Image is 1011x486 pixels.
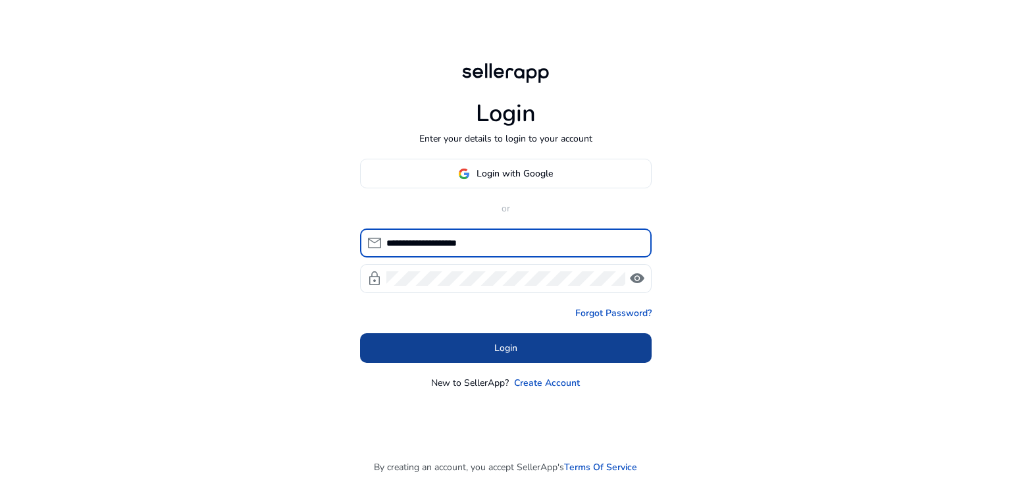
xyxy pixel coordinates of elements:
[419,132,592,146] p: Enter your details to login to your account
[629,271,645,286] span: visibility
[514,376,580,390] a: Create Account
[494,341,517,355] span: Login
[575,306,652,320] a: Forgot Password?
[68,74,221,92] div: Conversation(s)
[70,173,187,307] span: No previous conversation
[431,376,509,390] p: New to SellerApp?
[564,460,637,474] a: Terms Of Service
[458,168,470,180] img: google-logo.svg
[360,202,652,215] p: or
[360,333,652,363] button: Login
[367,235,382,251] span: mail
[477,167,553,180] span: Login with Google
[476,99,536,128] h1: Login
[82,327,176,352] div: Chat Now
[216,7,247,38] div: Minimize live chat window
[360,159,652,188] button: Login with Google
[367,271,382,286] span: lock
